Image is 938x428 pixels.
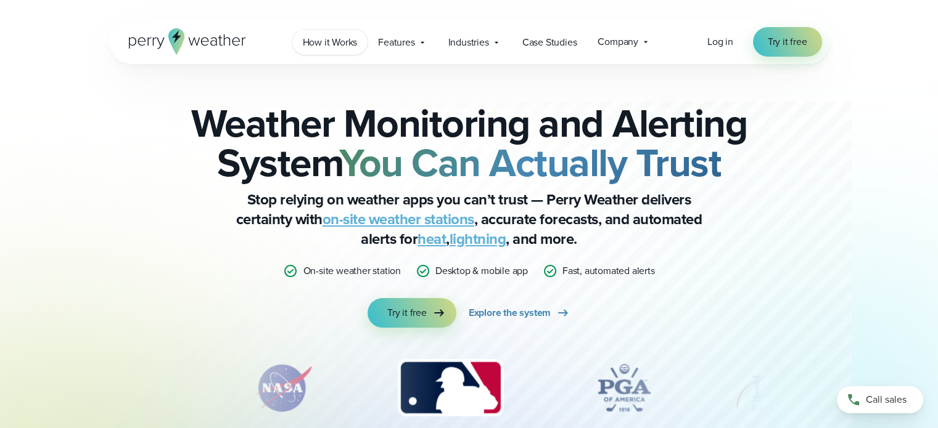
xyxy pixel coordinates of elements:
img: PGA.svg [575,357,673,419]
a: Try it free [753,27,822,57]
p: On-site weather station [303,264,400,278]
div: 1 of 12 [5,357,180,419]
a: How it Works [292,30,368,55]
a: Case Studies [512,30,588,55]
span: Company [598,34,638,49]
img: Turner-Construction_1.svg [5,357,180,419]
a: heat [418,228,446,250]
div: slideshow [171,357,768,425]
p: Stop relying on weather apps you can’t trust — Perry Weather delivers certainty with , accurate f... [223,190,716,249]
div: 3 of 12 [385,357,516,419]
strong: You Can Actually Trust [339,134,721,192]
a: Call sales [837,386,923,413]
span: Features [378,35,414,50]
h2: Weather Monitoring and Alerting System [171,103,768,182]
div: 2 of 12 [240,357,326,419]
div: 5 of 12 [733,357,831,419]
a: Try it free [368,298,456,328]
a: on-site weather stations [323,208,474,230]
div: 4 of 12 [575,357,673,419]
span: Industries [448,35,489,50]
span: Case Studies [522,35,577,50]
span: How it Works [303,35,358,50]
span: Try it free [768,34,807,49]
span: Try it free [387,305,427,320]
img: MLB.svg [385,357,516,419]
a: Log in [707,34,733,49]
img: NASA.svg [240,357,326,419]
span: Explore the system [469,305,551,320]
p: Fast, automated alerts [562,264,655,278]
span: Call sales [866,392,907,407]
a: lightning [450,228,506,250]
img: DPR-Construction.svg [733,357,831,419]
p: Desktop & mobile app [435,264,528,278]
a: Explore the system [469,298,570,328]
